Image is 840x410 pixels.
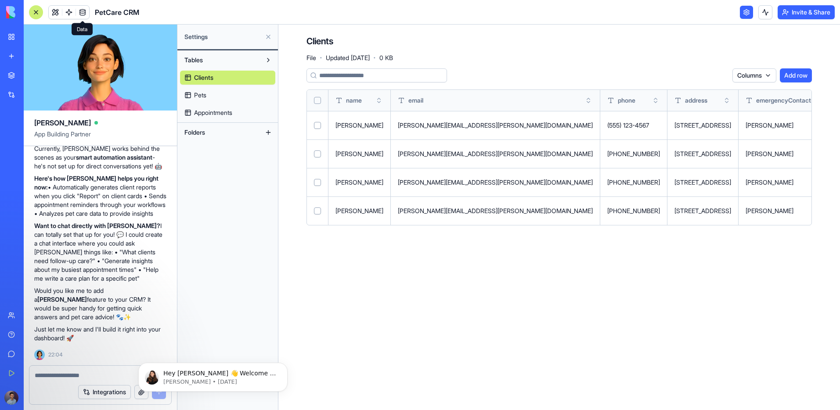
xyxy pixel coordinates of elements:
div: [PERSON_NAME] [335,207,383,215]
iframe: Intercom notifications message [125,344,301,406]
span: File [306,53,316,62]
span: Tables [184,56,203,64]
span: · [373,51,376,65]
button: Toggle sort [584,96,593,105]
div: [STREET_ADDRESS] [674,121,731,130]
p: Currently, [PERSON_NAME] works behind the scenes as your - he's not set up for direct conversatio... [34,144,166,171]
span: emergencyContact [756,96,811,105]
div: [PERSON_NAME] [746,207,823,215]
div: [PERSON_NAME] [746,150,823,158]
div: [PHONE_NUMBER] [607,207,660,215]
strong: Here's how [PERSON_NAME] helps you right now: [34,175,159,191]
button: Integrations [78,385,131,399]
p: Would you like me to add a feature to your CRM? It would be super handy for getting quick answers... [34,286,166,321]
button: Select row [314,207,321,214]
span: Settings [184,32,261,41]
a: Pets [180,88,275,102]
button: Tables [180,53,261,67]
div: (555) 123-4567 [607,121,660,130]
span: PetCare CRM [95,7,139,18]
span: Appointments [194,108,232,117]
span: Updated [DATE] [326,53,370,62]
p: I can totally set that up for you! 💬 I could create a chat interface where you could ask [PERSON_... [34,221,166,283]
button: Toggle sort [375,96,383,105]
button: Folders [180,125,261,139]
div: [PERSON_NAME] [746,121,823,130]
button: Toggle sort [651,96,660,105]
div: [STREET_ADDRESS] [674,150,731,158]
div: [PERSON_NAME] [335,178,383,187]
button: Select row [314,122,321,129]
strong: [PERSON_NAME] [37,296,87,303]
a: Appointments [180,106,275,120]
span: 0 KB [379,53,393,62]
div: [PERSON_NAME][EMAIL_ADDRESS][PERSON_NAME][DOMAIN_NAME] [398,150,593,158]
div: [PERSON_NAME][EMAIL_ADDRESS][PERSON_NAME][DOMAIN_NAME] [398,178,593,187]
span: · [320,51,322,65]
a: Clients [180,71,275,85]
img: logo [6,6,61,18]
button: Columns [732,68,776,82]
span: Folders [184,128,205,137]
button: Toggle sort [722,96,731,105]
img: ACg8ocKlVYRS_y-yl2RoHBstpmPUNt-69CkxXwP-Qkxc36HFWAdR3-BK=s96-c [4,391,18,405]
strong: Want to chat directly with [PERSON_NAME]? [34,222,160,229]
span: name [346,96,362,105]
div: [PERSON_NAME][EMAIL_ADDRESS][PERSON_NAME][DOMAIN_NAME] [398,121,593,130]
div: [PERSON_NAME] [335,150,383,158]
p: Just let me know and I'll build it right into your dashboard! 🚀 [34,325,166,342]
strong: smart automation assistant [76,153,152,161]
div: [STREET_ADDRESS] [674,178,731,187]
span: App Building Partner [34,130,166,146]
button: Invite & Share [778,5,835,19]
button: Select row [314,179,321,186]
div: [PHONE_NUMBER] [607,150,660,158]
div: [STREET_ADDRESS] [674,207,731,215]
span: address [685,96,707,105]
span: phone [618,96,635,105]
h4: Clients [306,35,333,47]
button: Add row [780,68,812,82]
img: Ella_00000_wcx2te.png [34,349,45,360]
span: email [408,96,423,105]
span: Clients [194,73,213,82]
button: Select all [314,97,321,104]
button: Select row [314,150,321,157]
span: [PERSON_NAME] [34,118,91,128]
span: 22:04 [48,351,63,358]
div: [PERSON_NAME] [335,121,383,130]
span: Pets [194,91,206,100]
div: [PERSON_NAME][EMAIL_ADDRESS][PERSON_NAME][DOMAIN_NAME] [398,207,593,215]
div: [PHONE_NUMBER] [607,178,660,187]
p: • Automatically generates client reports when you click "Report" on client cards • Sends appointm... [34,174,166,218]
div: [PERSON_NAME] [746,178,823,187]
